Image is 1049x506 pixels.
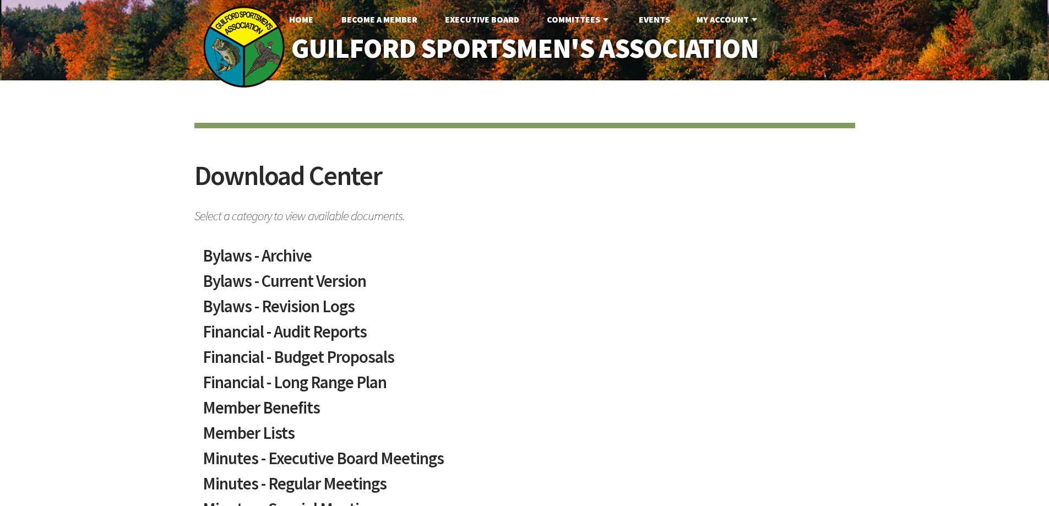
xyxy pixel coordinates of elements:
[203,298,847,323] a: Bylaws - Revision Logs
[203,273,847,298] a: Bylaws - Current Version
[280,8,322,30] a: Home
[203,399,847,425] a: Member Benefits
[203,323,847,349] a: Financial - Audit Reports
[203,425,847,450] a: Member Lists
[203,374,847,399] a: Financial - Long Range Plan
[436,8,528,30] a: Executive Board
[203,475,847,500] a: Minutes - Regular Meetings
[268,25,781,72] a: Guilford Sportsmen's Association
[194,162,855,203] h2: Download Center
[333,8,426,30] a: Become A Member
[203,349,847,374] a: Financial - Budget Proposals
[688,8,769,30] a: My Account
[203,6,285,88] img: logo_sm.png
[203,450,847,475] a: Minutes - Executive Board Meetings
[630,8,679,30] a: Events
[203,247,847,273] a: Bylaws - Archive
[194,203,855,222] span: Select a category to view available documents.
[538,8,620,30] a: Committees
